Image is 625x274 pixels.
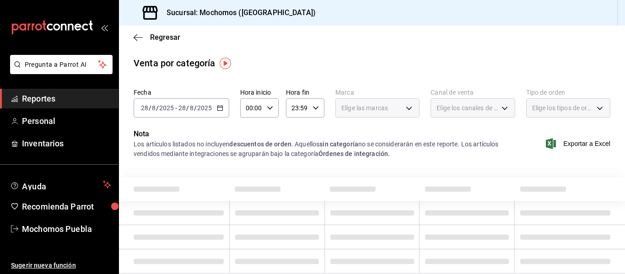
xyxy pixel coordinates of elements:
[22,200,111,213] span: Recomienda Parrot
[22,179,99,190] span: Ayuda
[526,89,610,96] label: Tipo de orden
[229,140,291,148] strong: descuentos de orden
[532,103,593,113] span: Elige los tipos de orden
[194,104,197,112] span: /
[178,104,186,112] input: --
[140,104,149,112] input: --
[220,58,231,69] img: Tooltip marker
[159,7,316,18] h3: Sucursal: Mochomos ([GEOGRAPHIC_DATA])
[134,140,513,159] div: Los artículos listados no incluyen . Aquellos no se considerarán en este reporte. Los artículos v...
[436,103,498,113] span: Elige los canales de venta
[22,92,111,105] span: Reportes
[335,89,420,96] label: Marca
[25,60,98,70] span: Pregunta a Parrot AI
[101,24,108,31] button: open_drawer_menu
[341,103,388,113] span: Elige las marcas
[189,104,194,112] input: --
[159,104,174,112] input: ----
[149,104,151,112] span: /
[240,89,279,96] label: Hora inicio
[431,89,515,96] label: Canal de venta
[156,104,159,112] span: /
[10,55,113,74] button: Pregunta a Parrot AI
[134,129,513,140] p: Nota
[134,33,180,42] button: Regresar
[151,104,156,112] input: --
[175,104,177,112] span: -
[6,66,113,76] a: Pregunta a Parrot AI
[134,56,216,70] div: Venta por categoría
[150,33,180,42] span: Regresar
[22,137,111,150] span: Inventarios
[197,104,212,112] input: ----
[11,261,111,270] span: Sugerir nueva función
[22,115,111,127] span: Personal
[319,140,358,148] strong: sin categoría
[186,104,189,112] span: /
[134,89,229,96] label: Fecha
[22,223,111,235] span: Mochomos Puebla
[286,89,324,96] label: Hora fin
[548,138,610,149] button: Exportar a Excel
[318,150,390,157] strong: Órdenes de integración.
